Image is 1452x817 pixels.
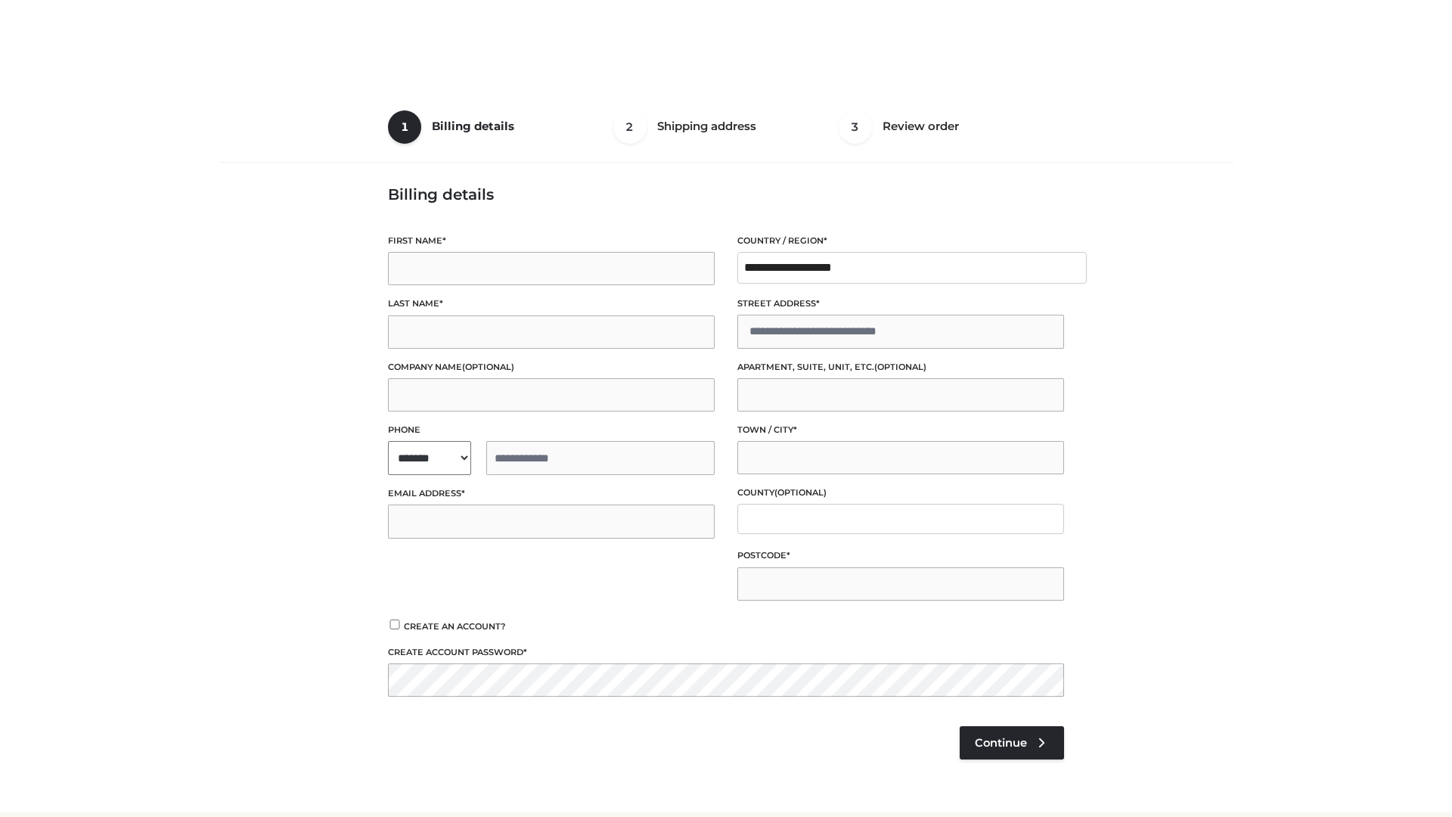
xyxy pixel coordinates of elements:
label: Create account password [388,645,1064,660]
span: Billing details [432,119,514,133]
span: 3 [839,110,872,144]
label: Company name [388,360,715,374]
h3: Billing details [388,185,1064,203]
span: Continue [975,736,1027,750]
span: (optional) [874,362,926,372]
span: 2 [613,110,647,144]
input: Create an account? [388,620,402,629]
span: Review order [883,119,959,133]
span: Shipping address [657,119,756,133]
label: Postcode [737,548,1064,563]
label: Town / City [737,423,1064,437]
label: Street address [737,297,1064,311]
label: First name [388,234,715,248]
label: County [737,486,1064,500]
label: Email address [388,486,715,501]
span: 1 [388,110,421,144]
a: Continue [960,726,1064,760]
label: Last name [388,297,715,311]
span: Create an account? [404,621,506,632]
span: (optional) [462,362,514,372]
span: (optional) [774,487,827,498]
label: Country / Region [737,234,1064,248]
label: Apartment, suite, unit, etc. [737,360,1064,374]
label: Phone [388,423,715,437]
